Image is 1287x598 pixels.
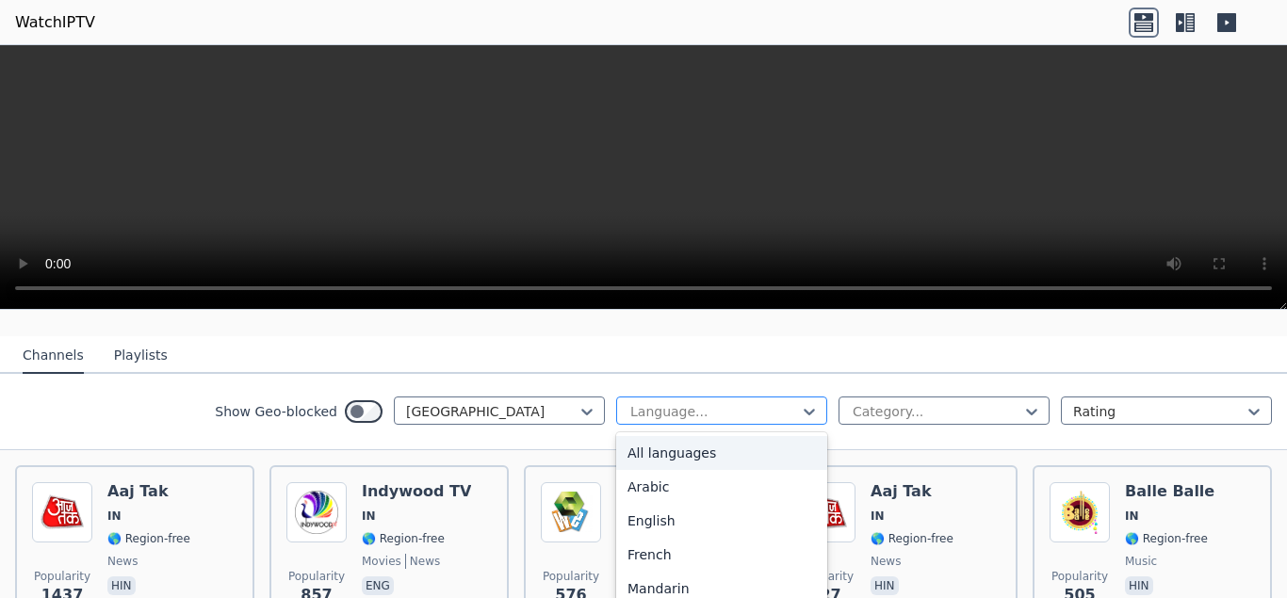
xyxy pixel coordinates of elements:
[288,569,345,584] span: Popularity
[871,531,953,546] span: 🌎 Region-free
[1125,531,1208,546] span: 🌎 Region-free
[871,554,901,569] span: news
[616,538,827,572] div: French
[286,482,347,542] img: Indywood TV
[1051,569,1108,584] span: Popularity
[616,504,827,538] div: English
[23,338,84,374] button: Channels
[107,554,138,569] span: news
[871,482,953,501] h6: Aaj Tak
[107,482,190,501] h6: Aaj Tak
[114,338,168,374] button: Playlists
[107,531,190,546] span: 🌎 Region-free
[871,509,885,524] span: IN
[362,531,445,546] span: 🌎 Region-free
[1125,509,1139,524] span: IN
[871,576,899,595] p: hin
[616,436,827,470] div: All languages
[362,509,376,524] span: IN
[405,554,440,569] span: news
[1125,482,1214,501] h6: Balle Balle
[1050,482,1110,542] img: Balle Balle
[541,482,601,542] img: Kairali We
[1125,554,1157,569] span: music
[616,470,827,504] div: Arabic
[1125,576,1153,595] p: hin
[543,569,599,584] span: Popularity
[34,569,90,584] span: Popularity
[107,576,136,595] p: hin
[107,509,122,524] span: IN
[362,554,401,569] span: movies
[15,11,95,34] a: WatchIPTV
[362,482,471,501] h6: Indywood TV
[362,576,394,595] p: eng
[32,482,92,542] img: Aaj Tak
[215,402,337,421] label: Show Geo-blocked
